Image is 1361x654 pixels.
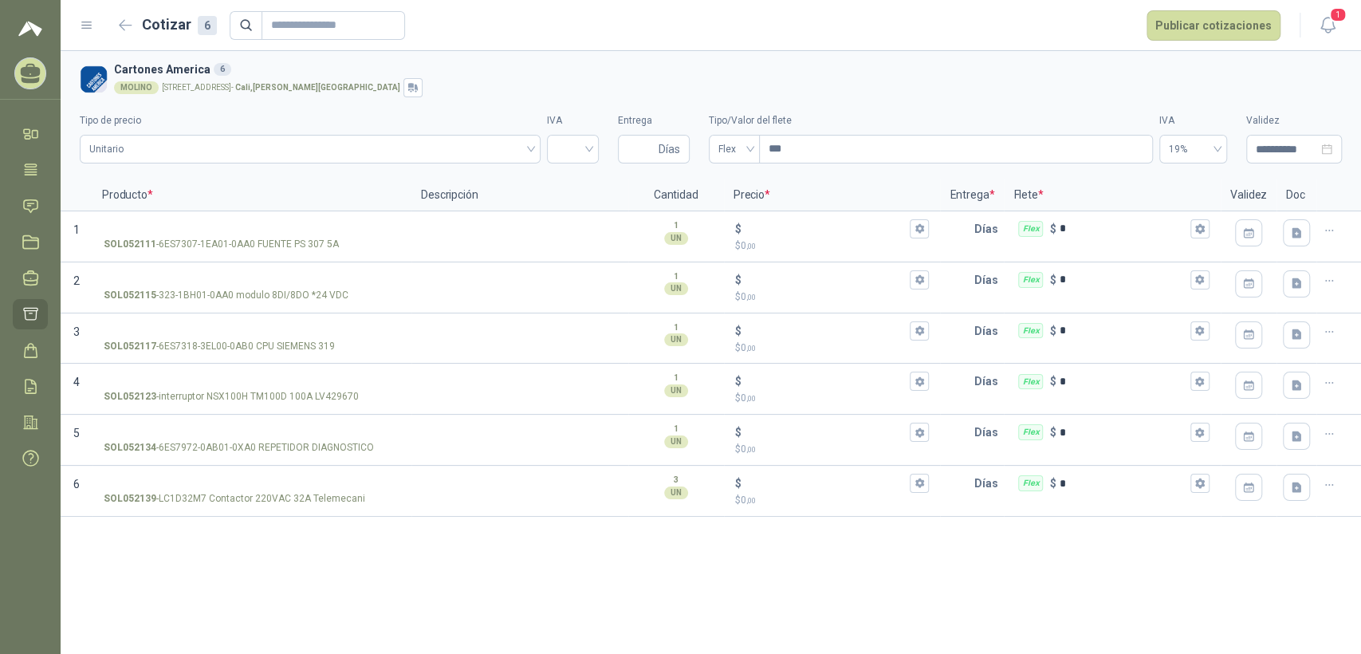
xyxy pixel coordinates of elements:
[1049,322,1056,340] p: $
[741,443,756,455] span: 0
[1190,474,1210,493] button: Flex $
[1049,475,1056,492] p: $
[746,293,756,301] span: ,00
[674,321,679,334] p: 1
[92,179,411,211] p: Producto
[735,322,741,340] p: $
[1190,372,1210,391] button: Flex $
[1018,221,1043,237] div: Flex
[910,270,929,290] button: $$0,00
[746,344,756,353] span: ,00
[104,389,359,404] p: - interruptor NSX100H TM100D 100A LV429670
[910,474,929,493] button: $$0,00
[735,341,930,356] p: $
[746,394,756,403] span: ,00
[974,264,1004,296] p: Días
[735,391,930,406] p: $
[664,282,688,295] div: UN
[547,113,599,128] label: IVA
[162,84,400,92] p: [STREET_ADDRESS] -
[1059,325,1187,337] input: Flex $
[735,493,930,508] p: $
[910,372,929,391] button: $$0,00
[674,270,679,283] p: 1
[745,223,907,234] input: $$0,00
[674,372,679,384] p: 1
[73,427,80,439] span: 5
[745,376,907,388] input: $$0,00
[104,274,400,286] input: SOL052115-323-1BH01-0AA0 modulo 8DI/8DO *24 VDC
[214,63,231,76] div: 6
[1276,179,1316,211] p: Doc
[974,416,1004,448] p: Días
[104,339,156,354] strong: SOL052117
[659,136,680,163] span: Días
[104,440,374,455] p: - 6ES7972-0AB01-0XA0 REPETIDOR DIAGNOSTICO
[80,65,108,93] img: Company Logo
[745,325,907,337] input: $$0,00
[198,16,217,35] div: 6
[741,494,756,506] span: 0
[735,372,741,390] p: $
[735,475,741,492] p: $
[1190,219,1210,238] button: Flex $
[735,220,741,238] p: $
[618,113,690,128] label: Entrega
[974,213,1004,245] p: Días
[709,113,1154,128] label: Tipo/Valor del flete
[1147,10,1280,41] button: Publicar cotizaciones
[724,179,941,211] p: Precio
[1169,137,1217,161] span: 19%
[104,339,335,354] p: - 6ES7318-3EL00-0AB0 CPU SIEMENS 319
[741,392,756,404] span: 0
[664,487,688,499] div: UN
[1329,7,1347,22] span: 1
[1059,223,1187,234] input: Flex $
[1059,376,1187,388] input: Flex $
[1059,274,1187,286] input: Flex $
[628,179,724,211] p: Cantidad
[104,440,156,455] strong: SOL052134
[104,237,156,252] strong: SOL052111
[1049,424,1056,441] p: $
[745,274,907,286] input: $$0,00
[142,14,217,36] h2: Cotizar
[735,238,930,254] p: $
[1190,321,1210,341] button: Flex $
[104,325,400,337] input: SOL052117-6ES7318-3EL00-0AB0 CPU SIEMENS 319
[80,113,541,128] label: Tipo de precio
[664,435,688,448] div: UN
[1018,374,1043,390] div: Flex
[235,83,400,92] strong: Cali , [PERSON_NAME][GEOGRAPHIC_DATA]
[411,179,628,211] p: Descripción
[718,137,750,161] span: Flex
[1246,113,1342,128] label: Validez
[1018,272,1043,288] div: Flex
[104,376,400,388] input: SOL052123-interruptor NSX100H TM100D 100A LV429670
[1049,271,1056,289] p: $
[1018,475,1043,491] div: Flex
[910,423,929,442] button: $$0,00
[745,478,907,490] input: $$0,00
[1221,179,1276,211] p: Validez
[73,478,80,490] span: 6
[1018,323,1043,339] div: Flex
[746,242,756,250] span: ,00
[664,232,688,245] div: UN
[104,237,339,252] p: - 6ES7307-1EA01-0AA0 FUENTE PS 307 5A
[1049,220,1056,238] p: $
[735,442,930,457] p: $
[104,223,400,235] input: SOL052111-6ES7307-1EA01-0AA0 FUENTE PS 307 5A
[746,445,756,454] span: ,00
[974,467,1004,499] p: Días
[104,491,156,506] strong: SOL052139
[114,61,1335,78] h3: Cartones America
[1049,372,1056,390] p: $
[1313,11,1342,40] button: 1
[674,423,679,435] p: 1
[18,19,42,38] img: Logo peakr
[104,288,156,303] strong: SOL052115
[735,290,930,305] p: $
[910,321,929,341] button: $$0,00
[104,491,365,506] p: - LC1D32M7 Contactor 220VAC 32A Telemecani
